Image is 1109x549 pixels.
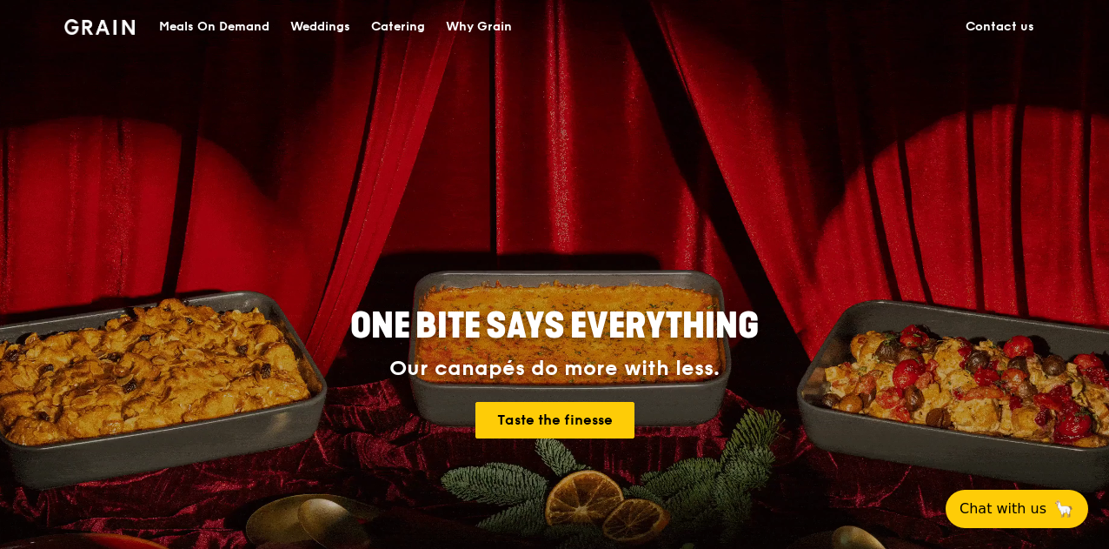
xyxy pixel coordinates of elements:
span: ONE BITE SAYS EVERYTHING [350,305,759,347]
div: Our canapés do more with less. [242,357,867,381]
a: Taste the finesse [475,402,634,439]
div: Why Grain [446,1,512,53]
a: Why Grain [435,1,522,53]
div: Weddings [290,1,350,53]
button: Chat with us🦙 [946,490,1088,528]
a: Contact us [955,1,1045,53]
a: Catering [361,1,435,53]
img: Grain [64,19,135,35]
span: Chat with us [960,499,1046,519]
a: Weddings [280,1,361,53]
div: Catering [371,1,425,53]
span: 🦙 [1053,499,1074,519]
div: Meals On Demand [159,1,269,53]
